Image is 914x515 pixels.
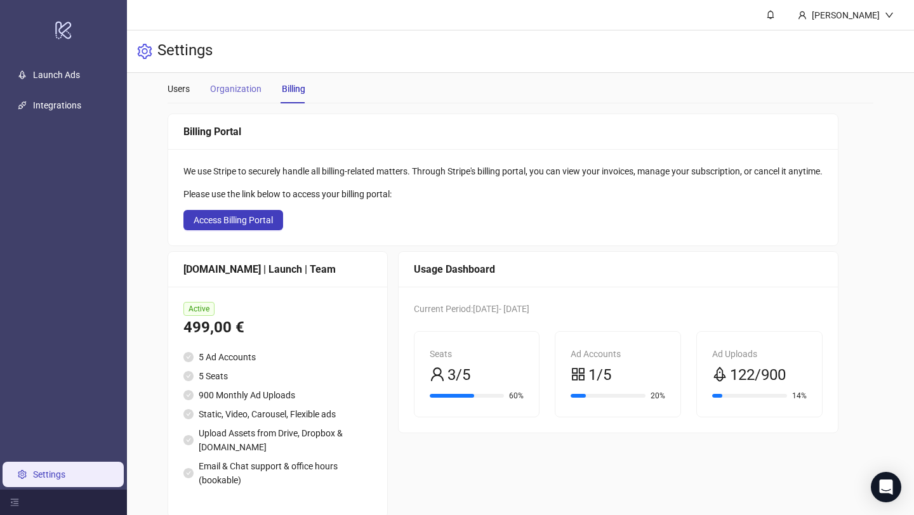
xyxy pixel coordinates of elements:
li: 5 Ad Accounts [183,350,372,364]
div: Seats [430,347,524,361]
div: Ad Accounts [571,347,665,361]
span: 122/900 [730,363,786,388]
div: Usage Dashboard [414,261,823,277]
span: down [885,11,894,20]
div: Billing Portal [183,124,823,140]
span: Active [183,302,215,316]
div: Billing [282,82,305,96]
span: Current Period: [DATE] - [DATE] [414,304,529,314]
a: Launch Ads [33,70,80,80]
div: [DOMAIN_NAME] | Launch | Team [183,261,372,277]
span: user [798,11,807,20]
span: check-circle [183,352,194,362]
span: setting [137,44,152,59]
li: Upload Assets from Drive, Dropbox & [DOMAIN_NAME] [183,426,372,454]
span: 3/5 [447,363,470,388]
span: 20% [651,392,665,400]
a: Integrations [33,100,81,110]
span: user [430,367,445,382]
span: check-circle [183,468,194,478]
div: [PERSON_NAME] [807,8,885,22]
div: 499,00 € [183,316,372,340]
span: Access Billing Portal [194,215,273,225]
div: We use Stripe to securely handle all billing-related matters. Through Stripe's billing portal, yo... [183,164,823,178]
span: menu-fold [10,498,19,507]
span: 1/5 [588,363,611,388]
button: Access Billing Portal [183,210,283,230]
li: Static, Video, Carousel, Flexible ads [183,407,372,421]
div: Please use the link below to access your billing portal: [183,187,823,201]
h3: Settings [157,41,213,62]
span: check-circle [183,390,194,400]
span: check-circle [183,409,194,419]
li: 5 Seats [183,369,372,383]
span: check-circle [183,435,194,445]
span: 14% [792,392,807,400]
li: Email & Chat support & office hours (bookable) [183,459,372,487]
span: check-circle [183,371,194,381]
a: Settings [33,469,65,479]
div: Organization [210,82,262,96]
span: bell [766,10,775,19]
div: Ad Uploads [712,347,807,361]
span: rocket [712,367,727,382]
span: appstore [571,367,586,382]
div: Users [168,82,190,96]
span: 60% [509,392,524,400]
div: Open Intercom Messenger [871,472,901,502]
li: 900 Monthly Ad Uploads [183,388,372,402]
